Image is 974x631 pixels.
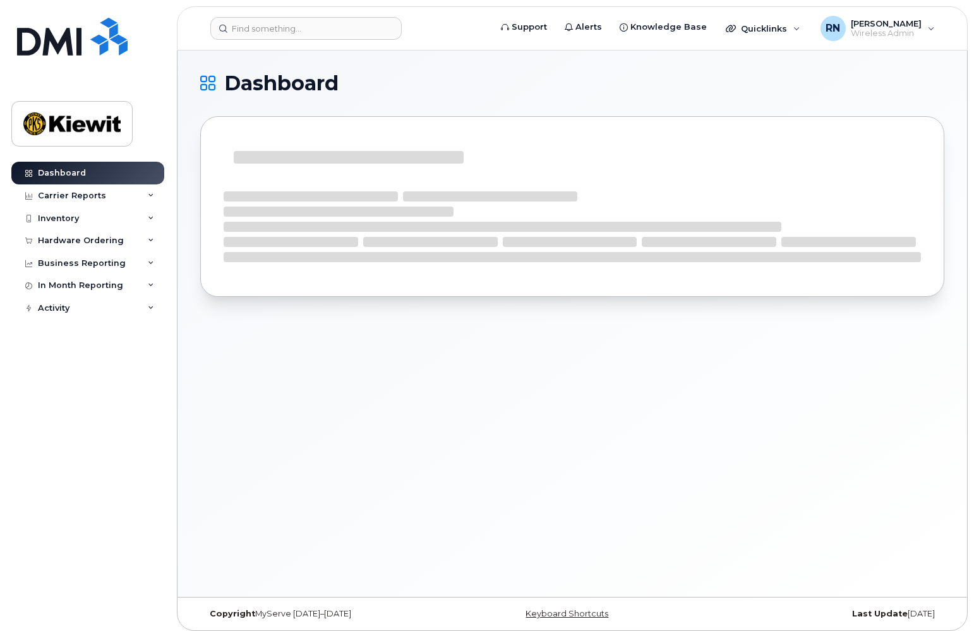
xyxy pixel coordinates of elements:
div: [DATE] [696,609,944,619]
strong: Copyright [210,609,255,618]
strong: Last Update [852,609,908,618]
span: Dashboard [224,74,339,93]
a: Keyboard Shortcuts [526,609,608,618]
div: MyServe [DATE]–[DATE] [200,609,448,619]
